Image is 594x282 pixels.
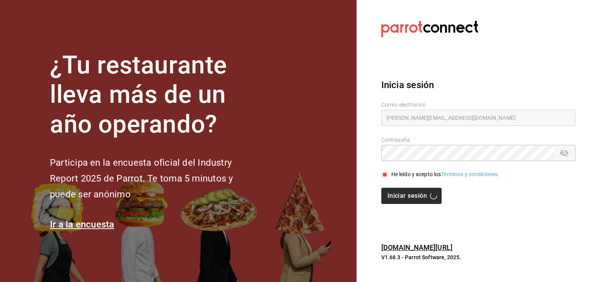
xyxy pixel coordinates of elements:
[381,78,575,92] h3: Inicia sesión
[441,171,499,177] a: Términos y condiciones.
[381,102,575,107] label: Correo electrónico
[381,137,575,142] label: Contraseña
[50,51,259,139] h1: ¿Tu restaurante lleva más de un año operando?
[381,253,575,261] p: V1.68.3 - Parrot Software, 2025.
[50,219,114,230] a: Ir a la encuesta
[50,155,259,202] h2: Participa en la encuesta oficial del Industry Report 2025 de Parrot. Te toma 5 minutos y puede se...
[381,243,452,251] a: [DOMAIN_NAME][URL]
[391,170,500,178] div: He leído y acepto los
[381,110,575,126] input: Ingresa tu correo electrónico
